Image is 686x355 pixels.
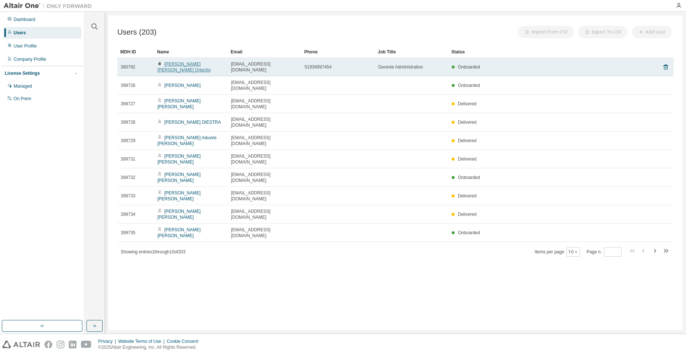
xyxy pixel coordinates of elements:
a: [PERSON_NAME] DIESTRA [164,120,221,125]
span: 380792 [121,64,135,70]
span: [EMAIL_ADDRESS][DOMAIN_NAME] [231,208,298,220]
img: linkedin.svg [69,341,77,348]
button: 10 [568,249,578,255]
div: User Profile [14,43,37,49]
div: Name [157,46,225,58]
div: Status [451,46,635,58]
img: youtube.svg [81,341,92,348]
span: Users (203) [117,28,157,36]
a: [PERSON_NAME] [PERSON_NAME] [157,190,200,201]
div: Phone [304,46,372,58]
span: 399727 [121,101,135,107]
span: Items per page [535,247,580,257]
p: © 2025 Altair Engineering, Inc. All Rights Reserved. [98,344,203,351]
a: [PERSON_NAME] [PERSON_NAME] [157,172,200,183]
span: Onboarded [458,230,480,235]
div: On Prem [14,96,31,102]
span: [EMAIL_ADDRESS][DOMAIN_NAME] [231,190,298,202]
span: [EMAIL_ADDRESS][DOMAIN_NAME] [231,80,298,91]
span: Delivered [458,193,477,198]
span: 399732 [121,175,135,180]
a: [PERSON_NAME] Aduvire [PERSON_NAME] [157,135,217,146]
span: Showing entries 1 through 10 of 203 [121,249,185,254]
a: [PERSON_NAME] [164,83,201,88]
div: License Settings [5,70,40,76]
img: instagram.svg [57,341,64,348]
span: 399726 [121,82,135,88]
div: Email [231,46,298,58]
span: Page n. [587,247,622,257]
img: altair_logo.svg [2,341,40,348]
span: 399733 [121,193,135,199]
div: Cookie Consent [167,338,202,344]
div: Users [14,30,26,36]
span: 399731 [121,156,135,162]
div: Dashboard [14,17,35,22]
span: 399734 [121,211,135,217]
a: [PERSON_NAME] [PERSON_NAME] [157,154,200,165]
span: Delivered [458,157,477,162]
span: Onboarded [458,175,480,180]
span: Delivered [458,138,477,143]
div: Managed [14,83,32,89]
img: facebook.svg [45,341,52,348]
span: 399729 [121,138,135,144]
span: [EMAIL_ADDRESS][DOMAIN_NAME] [231,98,298,110]
div: MDH ID [120,46,151,58]
a: [PERSON_NAME] [PERSON_NAME] [157,98,200,109]
span: Gerente Administrativo [378,64,423,70]
button: Export To CSV [578,26,628,38]
a: [PERSON_NAME] [PERSON_NAME] [157,209,200,220]
div: Job Title [378,46,445,58]
span: Delivered [458,212,477,217]
a: [PERSON_NAME] [PERSON_NAME] Ortecho [157,61,211,73]
div: Website Terms of Use [118,338,167,344]
span: [EMAIL_ADDRESS][DOMAIN_NAME] [231,172,298,183]
span: Onboarded [458,83,480,88]
button: Add User [632,26,672,38]
span: 399728 [121,119,135,125]
span: 51936997454 [305,64,331,70]
span: [EMAIL_ADDRESS][DOMAIN_NAME] [231,227,298,239]
div: Privacy [98,338,118,344]
span: [EMAIL_ADDRESS][DOMAIN_NAME] [231,61,298,73]
span: [EMAIL_ADDRESS][DOMAIN_NAME] [231,153,298,165]
div: Company Profile [14,56,46,62]
span: Delivered [458,120,477,125]
a: [PERSON_NAME] [PERSON_NAME] [157,227,200,238]
span: 399735 [121,230,135,236]
span: Delivered [458,101,477,106]
span: [EMAIL_ADDRESS][DOMAIN_NAME] [231,116,298,128]
button: Import From CSV [518,26,574,38]
span: [EMAIL_ADDRESS][DOMAIN_NAME] [231,135,298,147]
img: Altair One [4,2,96,10]
span: Onboarded [458,64,480,70]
